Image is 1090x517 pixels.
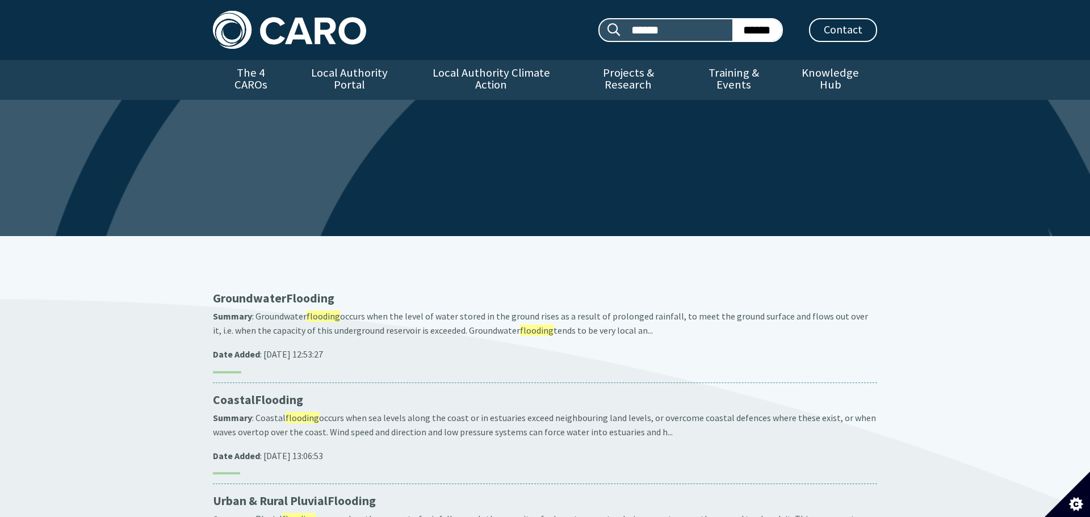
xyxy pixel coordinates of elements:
p: Groundwater [213,291,877,306]
button: Set cookie preferences [1045,472,1090,517]
a: Local Authority Portal [288,60,410,100]
a: Training & Events [684,60,783,100]
strong: Summary [213,310,252,322]
a: Knowledge Hub [784,60,877,100]
a: GroundwaterFlooding Summary: Groundwaterfloodingoccurs when the level of water stored in the grou... [213,291,877,373]
p: Coastal [213,392,877,408]
span: flooding [520,325,554,336]
a: Local Authority Climate Action [410,60,572,100]
p: Urban & Rural Pluvial [213,493,877,509]
span: flooding [307,310,340,322]
span: Flooding [328,493,376,508]
a: The 4 CAROs [213,60,288,100]
a: Projects & Research [572,60,685,100]
img: Caro logo [213,11,366,49]
strong: Summary [213,412,252,423]
span: flooding [286,412,319,423]
p: : Coastal occurs when sea levels along the coast or in estuaries exceed neighbouring land levels,... [213,411,877,440]
span: Flooding [255,392,303,407]
p: : [DATE] 12:53:27 [213,347,877,362]
span: Flooding [286,291,334,306]
strong: Date Added [213,450,260,461]
a: Contact [809,18,877,42]
a: CoastalFlooding Summary: Coastalfloodingoccurs when sea levels along the coast or in estuaries ex... [213,392,877,475]
strong: Date Added [213,348,260,360]
p: : [DATE] 13:06:53 [213,449,877,464]
p: : Groundwater occurs when the level of water stored in the ground rises as a result of prolonged ... [213,309,877,338]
